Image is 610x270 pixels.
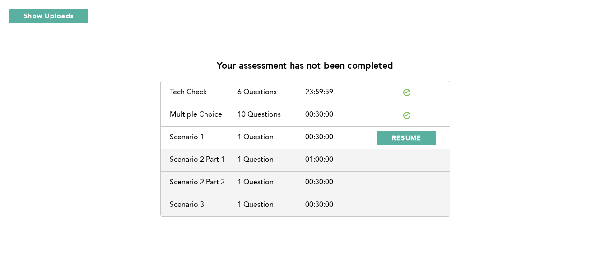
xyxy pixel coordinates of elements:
div: 23:59:59 [305,88,373,96]
div: 1 Question [237,178,305,187]
div: Tech Check [170,88,237,96]
div: 6 Questions [237,88,305,96]
div: 00:30:00 [305,201,373,209]
div: Multiple Choice [170,111,237,119]
p: Your assessment has not been completed [217,61,393,72]
button: Show Uploads [9,9,88,23]
div: Scenario 2 Part 2 [170,178,237,187]
div: 00:30:00 [305,133,373,142]
div: Scenario 1 [170,133,237,142]
div: Scenario 2 Part 1 [170,156,237,164]
div: 1 Question [237,133,305,142]
div: 10 Questions [237,111,305,119]
button: RESUME [377,131,437,145]
div: 1 Question [237,156,305,164]
span: RESUME [392,133,422,142]
div: 1 Question [237,201,305,209]
div: 01:00:00 [305,156,373,164]
div: 00:30:00 [305,111,373,119]
div: Scenario 3 [170,201,237,209]
div: 00:30:00 [305,178,373,187]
